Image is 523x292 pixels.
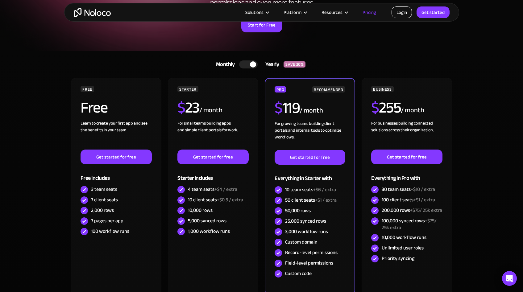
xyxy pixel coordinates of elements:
[371,100,401,115] h2: 255
[285,186,336,193] div: 10 team seats
[188,196,243,203] div: 10 client seats
[188,207,213,214] div: 10,000 rows
[502,271,517,286] div: Open Intercom Messenger
[285,207,311,214] div: 50,000 rows
[177,100,199,115] h2: 23
[371,164,442,184] div: Everything in Pro with
[312,86,345,93] div: RECOMMENDED
[285,270,312,277] div: Custom code
[81,164,152,184] div: Free includes
[275,150,345,165] a: Get started for free
[382,196,435,203] div: 100 client seats
[177,86,198,92] div: STARTER
[300,106,323,116] div: / month
[382,207,442,214] div: 200,000 rows
[188,186,237,193] div: 4 team seats
[275,100,300,116] h2: 119
[285,260,333,266] div: Field-level permissions
[91,196,118,203] div: 7 client seats
[410,206,442,215] span: +$75/ 25k extra
[188,217,226,224] div: 5,000 synced rows
[188,228,230,235] div: 1,000 workflow runs
[413,195,435,204] span: +$1 / extra
[91,217,123,224] div: 7 pages per app
[275,86,286,93] div: PRO
[284,61,305,68] div: SAVE 20%
[91,207,114,214] div: 2,000 rows
[313,185,336,194] span: +$6 / extra
[284,8,301,16] div: Platform
[392,6,412,18] a: Login
[411,185,435,194] span: +$10 / extra
[382,186,435,193] div: 30 team seats
[382,217,442,231] div: 100,000 synced rows
[371,93,379,122] span: $
[382,245,424,251] div: Unlimited user roles
[81,150,152,164] a: Get started for free
[177,150,248,164] a: Get started for free
[285,218,326,224] div: 25,000 synced rows
[81,100,107,115] h2: Free
[285,249,338,256] div: Record-level permissions
[417,6,450,18] a: Get started
[217,195,243,204] span: +$0.5 / extra
[382,234,426,241] div: 10,000 workflow runs
[238,8,276,16] div: Solutions
[285,228,328,235] div: 3,000 workflow runs
[285,239,318,245] div: Custom domain
[382,216,437,232] span: +$75/ 25k extra
[322,8,342,16] div: Resources
[275,120,345,150] div: For growing teams building client portals and internal tools to optimize workflows.
[285,197,337,204] div: 50 client seats
[74,8,111,17] a: home
[208,60,239,69] div: Monthly
[81,86,94,92] div: FREE
[91,228,129,235] div: 100 workflow runs
[245,8,264,16] div: Solutions
[276,8,314,16] div: Platform
[81,120,152,150] div: Learn to create your first app and see the benefits in your team ‍
[371,150,442,164] a: Get started for free
[91,186,117,193] div: 3 team seats
[177,93,185,122] span: $
[314,8,355,16] div: Resources
[241,18,282,32] a: Start for Free
[382,255,414,262] div: Priority syncing
[214,185,237,194] span: +$4 / extra
[355,8,384,16] a: Pricing
[401,105,424,115] div: / month
[177,120,248,150] div: For small teams building apps and simple client portals for work. ‍
[275,165,345,185] div: Everything in Starter with
[177,164,248,184] div: Starter includes
[371,120,442,150] div: For businesses building connected solutions across their organization. ‍
[258,60,284,69] div: Yearly
[315,195,337,205] span: +$1 / extra
[371,86,393,92] div: BUSINESS
[199,105,222,115] div: / month
[275,93,282,122] span: $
